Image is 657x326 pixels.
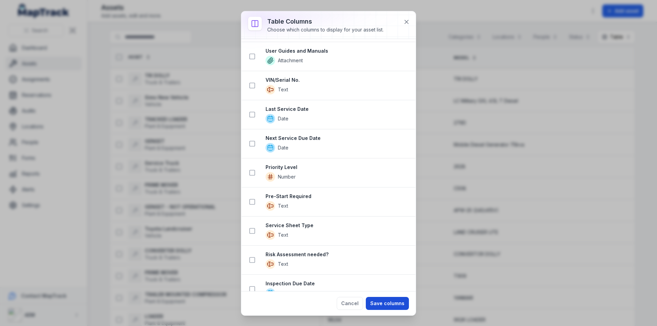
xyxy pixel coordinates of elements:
[337,297,363,310] button: Cancel
[266,193,410,200] strong: Pre-Start Required
[266,106,410,113] strong: Last Service Date
[266,251,410,258] strong: Risk Assessment needed?
[278,86,288,93] span: Text
[278,232,288,238] span: Text
[278,290,288,297] span: Date
[278,57,303,64] span: Attachment
[266,222,410,229] strong: Service Sheet Type
[267,17,384,26] h3: Table columns
[266,48,410,54] strong: User Guides and Manuals
[278,203,288,209] span: Text
[366,297,409,310] button: Save columns
[278,261,288,268] span: Text
[278,115,288,122] span: Date
[267,26,384,33] div: Choose which columns to display for your asset list.
[266,280,410,287] strong: Inspection Due Date
[278,144,288,151] span: Date
[266,77,410,83] strong: VIN/Serial No.
[266,164,410,171] strong: Priority Level
[266,135,410,142] strong: Next Service Due Date
[278,173,296,180] span: Number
